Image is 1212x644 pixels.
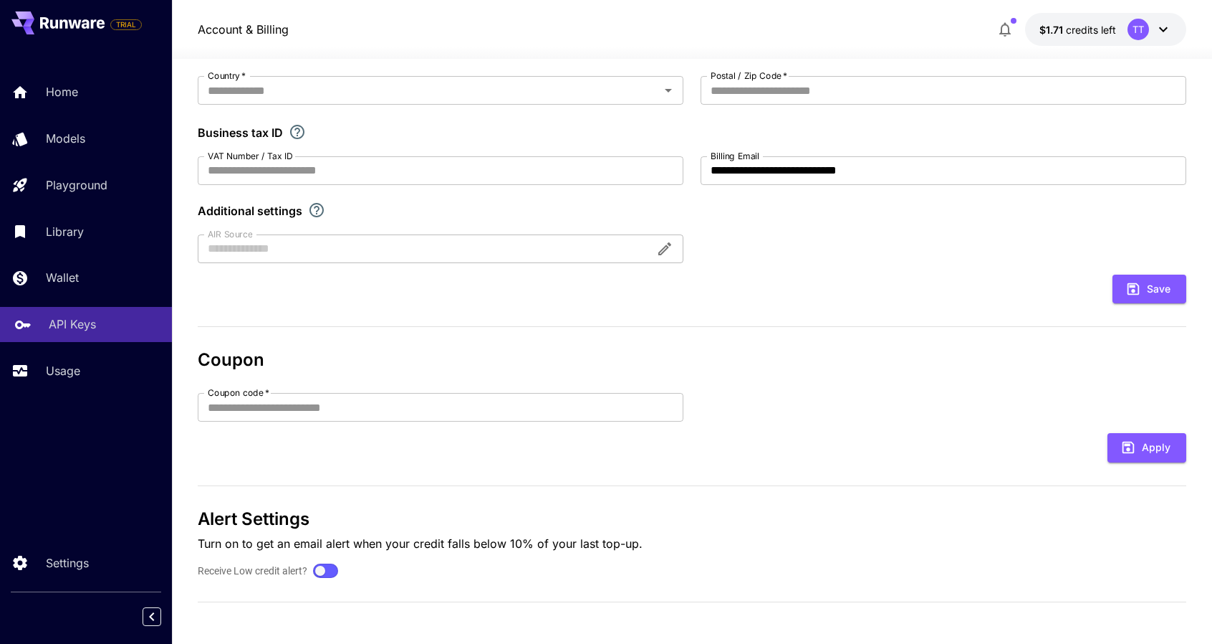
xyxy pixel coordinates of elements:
div: Collapse sidebar [153,604,172,630]
h3: Coupon [198,350,1185,370]
p: Business tax ID [198,124,283,141]
label: Receive Low credit alert? [198,564,307,579]
h3: Alert Settings [198,509,1185,529]
p: Additional settings [198,202,302,219]
label: Coupon code [208,387,269,399]
p: Turn on to get an email alert when your credit falls below 10% of your last top-up. [198,535,1185,552]
div: $1.7094 [1039,22,1116,37]
p: Wallet [46,269,79,286]
label: VAT Number / Tax ID [208,150,293,162]
p: Playground [46,176,107,194]
button: Collapse sidebar [143,607,161,626]
svg: If you are a business tax registrant, please enter your business tax ID here. [289,123,306,141]
span: credits left [1066,24,1116,36]
span: Add your payment card to enable full platform functionality. [110,16,142,33]
span: TRIAL [111,19,141,30]
p: API Keys [49,316,96,333]
button: Save [1112,275,1186,304]
label: AIR Source [208,228,252,240]
p: Library [46,223,84,240]
p: Models [46,130,85,147]
nav: breadcrumb [198,21,289,38]
svg: Explore additional customization settings [308,202,325,219]
p: Usage [46,362,80,379]
label: Billing Email [711,150,759,162]
button: Open [658,80,678,100]
p: Settings [46,554,89,572]
a: Account & Billing [198,21,289,38]
div: TT [1127,19,1149,40]
label: Postal / Zip Code [711,70,787,82]
label: Country [208,70,246,82]
p: Home [46,83,78,100]
button: Apply [1107,433,1186,463]
button: $1.7094TT [1025,13,1186,46]
span: $1.71 [1039,24,1066,36]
